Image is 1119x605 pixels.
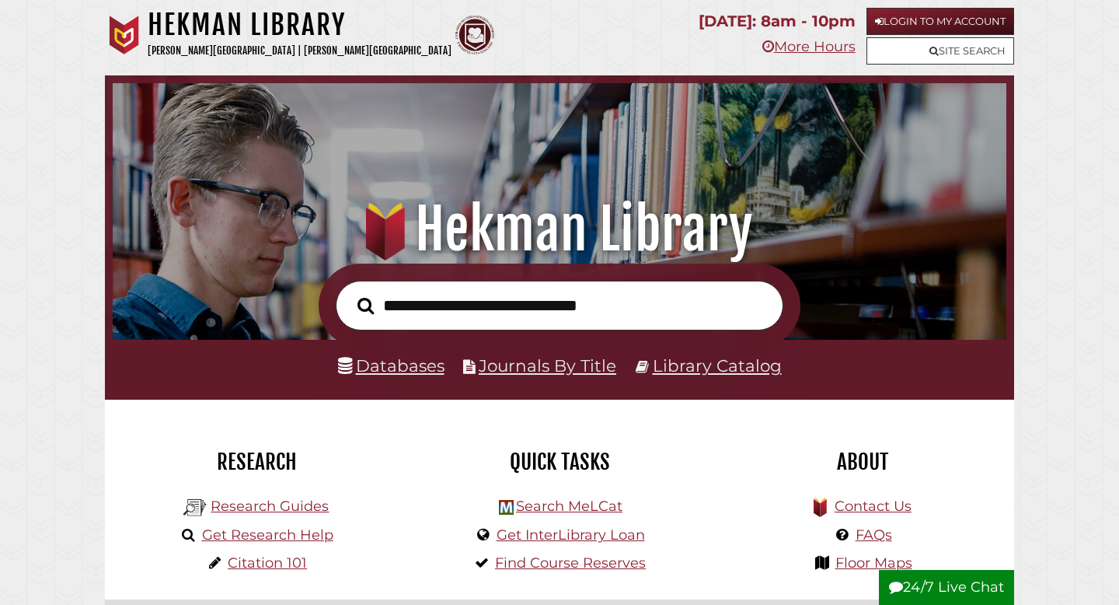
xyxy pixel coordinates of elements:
a: More Hours [762,38,856,55]
h1: Hekman Library [130,195,990,264]
a: Floor Maps [835,554,912,572]
h2: Research [117,449,396,475]
a: Contact Us [835,498,912,515]
a: Get Research Help [202,526,333,544]
a: Get InterLibrary Loan [497,526,645,544]
a: Find Course Reserves [495,554,646,572]
img: Calvin University [105,16,144,54]
p: [DATE]: 8am - 10pm [699,8,856,35]
a: Search MeLCat [516,498,622,515]
a: Research Guides [211,498,329,515]
button: Search [350,293,382,319]
a: Site Search [866,37,1014,65]
img: Hekman Library Logo [499,500,514,515]
h1: Hekman Library [148,8,451,42]
a: Citation 101 [228,554,307,572]
img: Calvin Theological Seminary [455,16,494,54]
a: Login to My Account [866,8,1014,35]
h2: About [723,449,1002,475]
a: Journals By Title [479,355,616,376]
a: Library Catalog [653,355,782,376]
h2: Quick Tasks [420,449,699,475]
a: FAQs [856,526,892,544]
p: [PERSON_NAME][GEOGRAPHIC_DATA] | [PERSON_NAME][GEOGRAPHIC_DATA] [148,42,451,60]
i: Search [357,296,374,314]
img: Hekman Library Logo [183,496,207,519]
a: Databases [338,355,444,376]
